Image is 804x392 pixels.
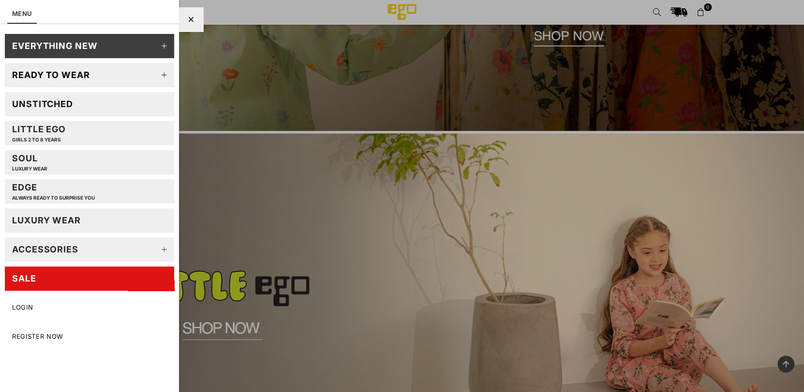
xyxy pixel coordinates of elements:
div: Soul [12,153,47,172]
a: Little EGOGIRLS 2 TO 8 YEARS [5,121,174,145]
a: LUXURY WEAR [5,208,174,233]
a: EDGEAlways ready to surprise you [5,179,174,204]
p: GIRLS 2 TO 8 YEARS [12,137,66,143]
p: LUXURY WEAR [12,166,47,172]
a: Ready to wear [5,63,174,87]
div: EVERYTHING NEW [12,40,98,51]
a: Unstitched [5,92,174,116]
a: LOGIN [5,296,174,320]
a: SALE [5,267,174,291]
div: Little EGO [12,124,66,142]
div: EDGE [12,182,95,201]
a: Accessories [5,237,174,262]
a: SoulLUXURY WEAR [5,150,174,174]
div: LUXURY WEAR [12,215,81,226]
div: Accessories [12,244,78,255]
div: Unstitched [12,98,73,110]
a: Register Now [5,325,174,349]
div: Close Menu [179,7,203,31]
div: Ready to wear [12,69,90,80]
div: SALE [12,273,36,284]
a: EVERYTHING NEW [5,34,174,58]
a: MENU [12,10,32,17]
p: Always ready to surprise you [12,195,95,201]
